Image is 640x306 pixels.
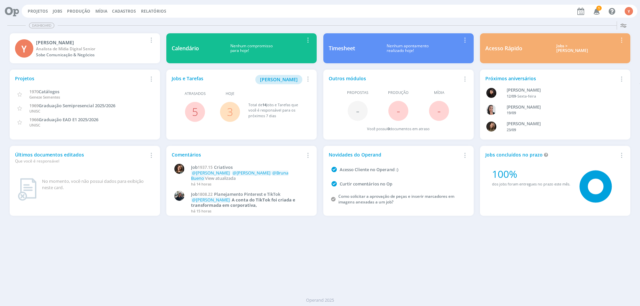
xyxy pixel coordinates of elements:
[486,88,496,98] img: L
[262,102,266,107] span: 14
[329,75,461,82] div: Outros módulos
[29,116,98,123] a: 1966Graduação EAD E1 2025/2026
[507,87,615,94] div: Luana da Silva de Andrade
[527,44,617,53] div: Jobs > [PERSON_NAME]
[485,75,617,82] div: Próximos aniversários
[191,170,308,181] p: View atualizada
[507,94,516,99] span: 12/09
[191,165,308,170] a: Job1937.15Criativos
[141,8,166,14] a: Relatórios
[36,46,147,52] div: Analista de Mídia Digital Senior
[486,105,496,115] img: C
[39,89,59,95] span: Catálogos
[625,7,633,15] div: Y
[255,75,302,84] button: [PERSON_NAME]
[323,33,474,63] a: TimesheetNenhum apontamentorealizado hoje!
[507,127,516,132] span: 23/09
[338,193,454,205] a: Como solicitar a aprovação de peças e inserir marcadores em imagens anexadas a um job?
[255,76,302,82] a: [PERSON_NAME]
[191,197,295,208] strong: A conta do TikTok foi criada e transformada em corporativa,
[198,164,213,170] span: 1937.15
[39,117,98,123] span: Graduação EAD E1 2025/2026
[388,90,409,96] span: Produção
[437,104,441,118] span: -
[185,91,206,97] span: Atrasados
[10,33,160,63] a: Y[PERSON_NAME]Analista de Mídia Digital SeniorSobe Comunicação & Negócios
[388,126,390,131] span: 0
[29,88,59,95] a: 1970Catálogos
[29,23,54,28] span: Dashboard
[29,102,115,109] a: 1969Graduação Semipresencial 2025/2026
[507,110,516,115] span: 19/09
[29,89,39,95] span: 1970
[248,102,305,119] div: Total de Jobs e Tarefas que você é responsável para os próximos 7 dias
[29,117,39,123] span: 1966
[36,52,147,58] div: Sobe Comunicação & Negócios
[192,105,198,119] a: 5
[28,8,48,14] a: Projetos
[596,6,602,11] span: 1
[36,39,147,46] div: Yuri Lopardo
[18,178,37,201] img: dashboard_not_found.png
[112,8,136,14] span: Cadastros
[367,126,430,132] div: Você possui documentos em atraso
[174,191,184,201] img: M
[172,44,199,52] div: Calendário
[29,95,60,100] span: Geneze Sementes
[192,170,230,176] span: @[PERSON_NAME]
[51,9,64,14] button: Jobs
[486,122,496,132] img: J
[624,5,633,17] button: Y
[42,178,152,191] div: No momento, você não possui dados para exibição neste card.
[226,91,234,97] span: Hoje
[95,8,107,14] a: Mídia
[347,90,368,96] span: Propostas
[15,75,147,82] div: Projetos
[29,123,40,128] span: UNISC
[172,151,304,158] div: Comentários
[485,44,522,52] div: Acesso Rápido
[355,44,461,53] div: Nenhum apontamento realizado hoje!
[191,208,211,213] span: há 15 horas
[15,151,147,164] div: Últimos documentos editados
[199,44,304,53] div: Nenhum compromisso para hoje!
[485,151,617,158] div: Jobs concluídos no prazo
[214,191,280,197] span: Planejamento Pinterest e TikTok
[227,105,233,119] a: 3
[174,164,184,174] img: L
[29,109,40,114] span: UNISC
[507,94,615,99] div: -
[53,8,62,14] a: Jobs
[507,121,615,127] div: Julia Agostine Abich
[233,170,270,176] span: @[PERSON_NAME]
[39,103,115,109] span: Graduação Semipresencial 2025/2026
[329,44,355,52] div: Timesheet
[492,181,570,187] div: dos jobs foram entregues no prazo este mês.
[214,164,233,170] span: Criativos
[15,39,33,58] div: Y
[434,90,444,96] span: Mídia
[397,104,400,118] span: -
[191,170,288,181] span: @Bruna Bueno
[67,8,90,14] a: Produção
[15,158,147,164] div: Que você é responsável
[517,94,536,99] span: Sexta-feira
[29,103,39,109] span: 1969
[507,104,615,111] div: Caroline Fagundes Pieczarka
[198,191,213,197] span: 1808.22
[329,151,461,158] div: Novidades do Operand
[110,9,138,14] button: Cadastros
[191,181,211,186] span: há 14 horas
[356,104,359,118] span: -
[589,5,603,17] button: 1
[93,9,109,14] button: Mídia
[172,75,304,84] div: Jobs e Tarefas
[192,197,230,203] span: @[PERSON_NAME]
[260,76,298,83] span: [PERSON_NAME]
[26,9,50,14] button: Projetos
[340,181,392,187] a: Curtir comentários no Op
[340,166,398,172] a: Acesso Cliente no Operand :)
[65,9,92,14] button: Produção
[191,192,308,197] a: Job1808.22Planejamento Pinterest e TikTok
[492,166,570,181] div: 100%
